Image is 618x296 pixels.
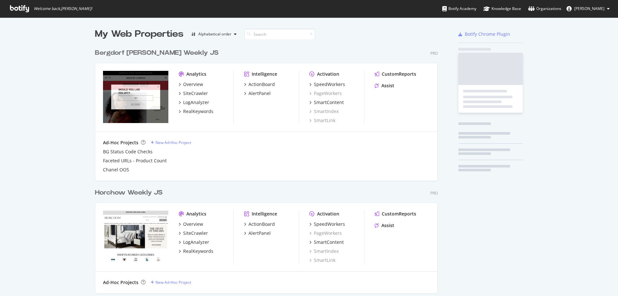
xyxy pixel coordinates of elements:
a: Assist [375,222,394,229]
div: SmartContent [314,239,344,245]
a: AlertPanel [244,90,271,97]
div: Organizations [528,5,561,12]
div: My Web Properties [95,28,183,41]
button: Alphabetical order [189,29,239,39]
span: Welcome back, [PERSON_NAME] ! [34,6,92,11]
div: Horchow Weekly JS [95,188,163,197]
a: RealKeywords [179,248,213,254]
a: Horchow Weekly JS [95,188,165,197]
a: New Ad-Hoc Project [151,280,191,285]
a: SpeedWorkers [309,221,345,227]
img: bergdorfgoodman.com [103,71,168,123]
div: Analytics [186,71,206,77]
a: Overview [179,221,203,227]
div: Assist [381,222,394,229]
div: SmartContent [314,99,344,106]
button: [PERSON_NAME] [561,4,615,14]
div: Intelligence [252,211,277,217]
span: Carol Augustyni [574,6,604,11]
div: Knowledge Base [483,5,521,12]
div: RealKeywords [183,108,213,115]
div: Intelligence [252,71,277,77]
a: CustomReports [375,71,416,77]
div: Overview [183,221,203,227]
img: horchow.com [103,211,168,263]
div: LogAnalyzer [183,99,209,106]
div: LogAnalyzer [183,239,209,245]
a: PageWorkers [309,230,342,236]
a: SmartIndex [309,248,339,254]
div: SpeedWorkers [314,221,345,227]
div: SpeedWorkers [314,81,345,88]
div: Ad-Hoc Projects [103,139,138,146]
div: RealKeywords [183,248,213,254]
a: Faceted URLs - Product Count [103,158,167,164]
div: SiteCrawler [183,230,208,236]
div: CustomReports [382,211,416,217]
div: ActionBoard [248,221,275,227]
div: Assist [381,82,394,89]
div: SiteCrawler [183,90,208,97]
a: Assist [375,82,394,89]
div: AlertPanel [248,230,271,236]
a: AlertPanel [244,230,271,236]
a: SmartLink [309,257,335,263]
a: SiteCrawler [179,230,208,236]
div: Activation [317,71,339,77]
a: ActionBoard [244,81,275,88]
a: Overview [179,81,203,88]
a: Botify Chrome Plugin [458,31,510,37]
div: AlertPanel [248,90,271,97]
a: LogAnalyzer [179,239,209,245]
div: Alphabetical order [198,32,231,36]
a: BG Status Code Checks [103,148,153,155]
div: New Ad-Hoc Project [155,280,191,285]
div: Bergdorf [PERSON_NAME] Weekly JS [95,48,219,58]
div: CustomReports [382,71,416,77]
a: Bergdorf [PERSON_NAME] Weekly JS [95,48,221,58]
div: Pro [430,51,438,56]
div: Activation [317,211,339,217]
a: ActionBoard [244,221,275,227]
div: Botify Chrome Plugin [465,31,510,37]
a: Chanel OOS [103,167,129,173]
div: Ad-Hoc Projects [103,279,138,286]
a: CustomReports [375,211,416,217]
div: Analytics [186,211,206,217]
div: Overview [183,81,203,88]
a: SiteCrawler [179,90,208,97]
a: SmartIndex [309,108,339,115]
a: PageWorkers [309,90,342,97]
a: SpeedWorkers [309,81,345,88]
a: RealKeywords [179,108,213,115]
a: SmartLink [309,117,335,124]
input: Search [244,29,315,40]
a: SmartContent [309,239,344,245]
a: SmartContent [309,99,344,106]
div: ActionBoard [248,81,275,88]
div: Pro [430,190,438,196]
div: Botify Academy [442,5,476,12]
div: New Ad-Hoc Project [155,140,191,145]
a: LogAnalyzer [179,99,209,106]
a: New Ad-Hoc Project [151,140,191,145]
